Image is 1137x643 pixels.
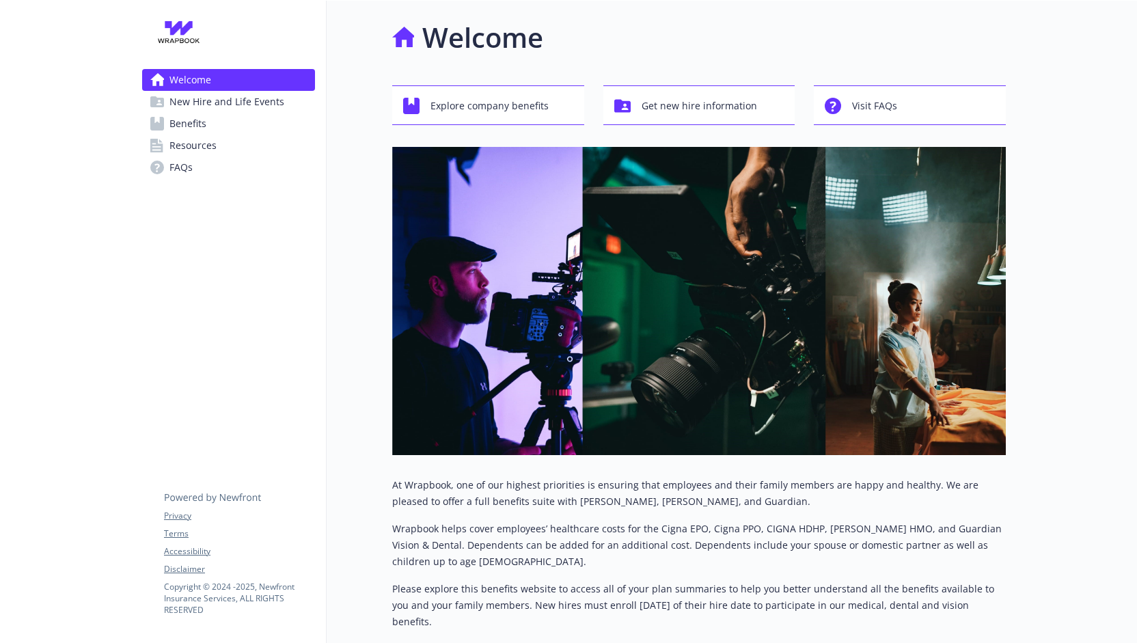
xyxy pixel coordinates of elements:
[392,147,1006,455] img: overview page banner
[169,156,193,178] span: FAQs
[852,93,897,119] span: Visit FAQs
[392,521,1006,570] p: Wrapbook helps cover employees’ healthcare costs for the Cigna EPO, Cigna PPO, CIGNA HDHP, [PERSO...
[642,93,757,119] span: Get new hire information
[142,69,315,91] a: Welcome
[169,91,284,113] span: New Hire and Life Events
[392,581,1006,630] p: Please explore this benefits website to access all of your plan summaries to help you better unde...
[164,510,314,522] a: Privacy
[422,17,543,58] h1: Welcome
[164,545,314,558] a: Accessibility
[164,563,314,575] a: Disclaimer
[392,477,1006,510] p: At Wrapbook, one of our highest priorities is ensuring that employees and their family members ar...
[164,528,314,540] a: Terms
[142,113,315,135] a: Benefits
[164,581,314,616] p: Copyright © 2024 - 2025 , Newfront Insurance Services, ALL RIGHTS RESERVED
[142,156,315,178] a: FAQs
[169,69,211,91] span: Welcome
[430,93,549,119] span: Explore company benefits
[142,135,315,156] a: Resources
[142,91,315,113] a: New Hire and Life Events
[392,85,584,125] button: Explore company benefits
[814,85,1006,125] button: Visit FAQs
[169,113,206,135] span: Benefits
[603,85,795,125] button: Get new hire information
[169,135,217,156] span: Resources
